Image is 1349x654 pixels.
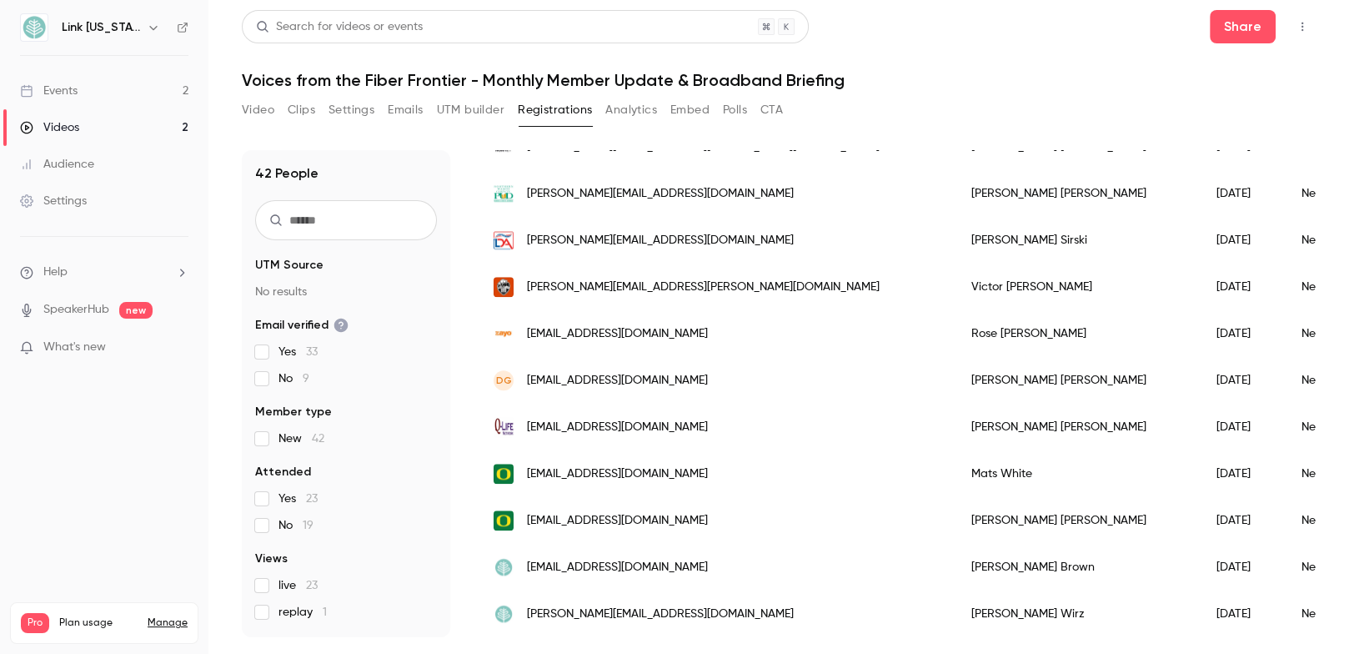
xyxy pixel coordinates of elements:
[1200,217,1285,264] div: [DATE]
[494,557,514,577] img: linkoregon.org
[21,613,49,633] span: Pro
[494,511,514,531] img: uoregon.edu
[1200,544,1285,591] div: [DATE]
[955,170,1200,217] div: [PERSON_NAME] [PERSON_NAME]
[494,464,514,484] img: uoregon.edu
[955,497,1200,544] div: [PERSON_NAME] [PERSON_NAME]
[306,580,318,591] span: 23
[255,284,437,300] p: No results
[43,301,109,319] a: SpeakerHub
[20,119,79,136] div: Videos
[328,97,374,123] button: Settings
[1200,497,1285,544] div: [DATE]
[1200,170,1285,217] div: [DATE]
[955,264,1200,310] div: Victor [PERSON_NAME]
[518,97,592,123] button: Registrations
[1200,264,1285,310] div: [DATE]
[527,185,794,203] span: [PERSON_NAME][EMAIL_ADDRESS][DOMAIN_NAME]
[760,97,783,123] button: CTA
[59,616,138,630] span: Plan usage
[1200,450,1285,497] div: [DATE]
[527,606,794,623] span: [PERSON_NAME][EMAIL_ADDRESS][DOMAIN_NAME]
[278,604,327,621] span: replay
[255,404,332,420] span: Member type
[278,577,318,594] span: live
[494,324,514,344] img: zayo.com
[494,604,514,624] img: linkoregon.org
[278,490,318,507] span: Yes
[278,344,318,360] span: Yes
[278,370,309,387] span: No
[43,264,68,281] span: Help
[527,512,708,530] span: [EMAIL_ADDRESS][DOMAIN_NAME]
[20,264,188,281] li: help-dropdown-opener
[955,217,1200,264] div: [PERSON_NAME] Sirski
[955,404,1200,450] div: [PERSON_NAME] [PERSON_NAME]
[148,616,188,630] a: Manage
[1200,310,1285,357] div: [DATE]
[288,97,315,123] button: Clips
[303,373,309,385] span: 9
[306,493,318,505] span: 23
[527,465,708,483] span: [EMAIL_ADDRESS][DOMAIN_NAME]
[527,372,708,390] span: [EMAIL_ADDRESS][DOMAIN_NAME]
[323,606,327,618] span: 1
[494,277,514,297] img: oregonstate.edu
[1210,10,1276,43] button: Share
[494,417,514,437] img: qlife.net
[605,97,657,123] button: Analytics
[527,279,880,296] span: [PERSON_NAME][EMAIL_ADDRESS][PERSON_NAME][DOMAIN_NAME]
[43,339,106,356] span: What's new
[527,419,708,436] span: [EMAIL_ADDRESS][DOMAIN_NAME]
[955,544,1200,591] div: [PERSON_NAME] Brown
[723,97,747,123] button: Polls
[312,433,324,445] span: 42
[21,14,48,41] img: Link Oregon
[955,591,1200,637] div: [PERSON_NAME] Wirz
[303,520,313,531] span: 19
[1200,591,1285,637] div: [DATE]
[119,302,153,319] span: new
[20,83,78,99] div: Events
[242,70,1316,90] h1: Voices from the Fiber Frontier - Monthly Member Update & Broadband Briefing
[255,464,311,480] span: Attended
[494,230,514,250] img: learndesignapply.com
[494,184,514,204] img: nwascopud.org
[527,325,708,343] span: [EMAIL_ADDRESS][DOMAIN_NAME]
[255,551,288,567] span: Views
[955,450,1200,497] div: Mats White
[670,97,710,123] button: Embed
[388,97,423,123] button: Emails
[278,517,313,534] span: No
[242,97,274,123] button: Video
[255,163,318,184] h1: 42 People
[1200,404,1285,450] div: [DATE]
[955,310,1200,357] div: Rose [PERSON_NAME]
[255,257,323,274] span: UTM Source
[62,19,140,36] h6: Link [US_STATE]
[496,373,512,388] span: DG
[527,559,708,576] span: [EMAIL_ADDRESS][DOMAIN_NAME]
[955,357,1200,404] div: [PERSON_NAME] [PERSON_NAME]
[1200,357,1285,404] div: [DATE]
[20,193,87,209] div: Settings
[20,156,94,173] div: Audience
[437,97,504,123] button: UTM builder
[255,317,349,334] span: Email verified
[1289,13,1316,40] button: Top Bar Actions
[278,430,324,447] span: New
[306,346,318,358] span: 33
[527,232,794,249] span: [PERSON_NAME][EMAIL_ADDRESS][DOMAIN_NAME]
[256,18,423,36] div: Search for videos or events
